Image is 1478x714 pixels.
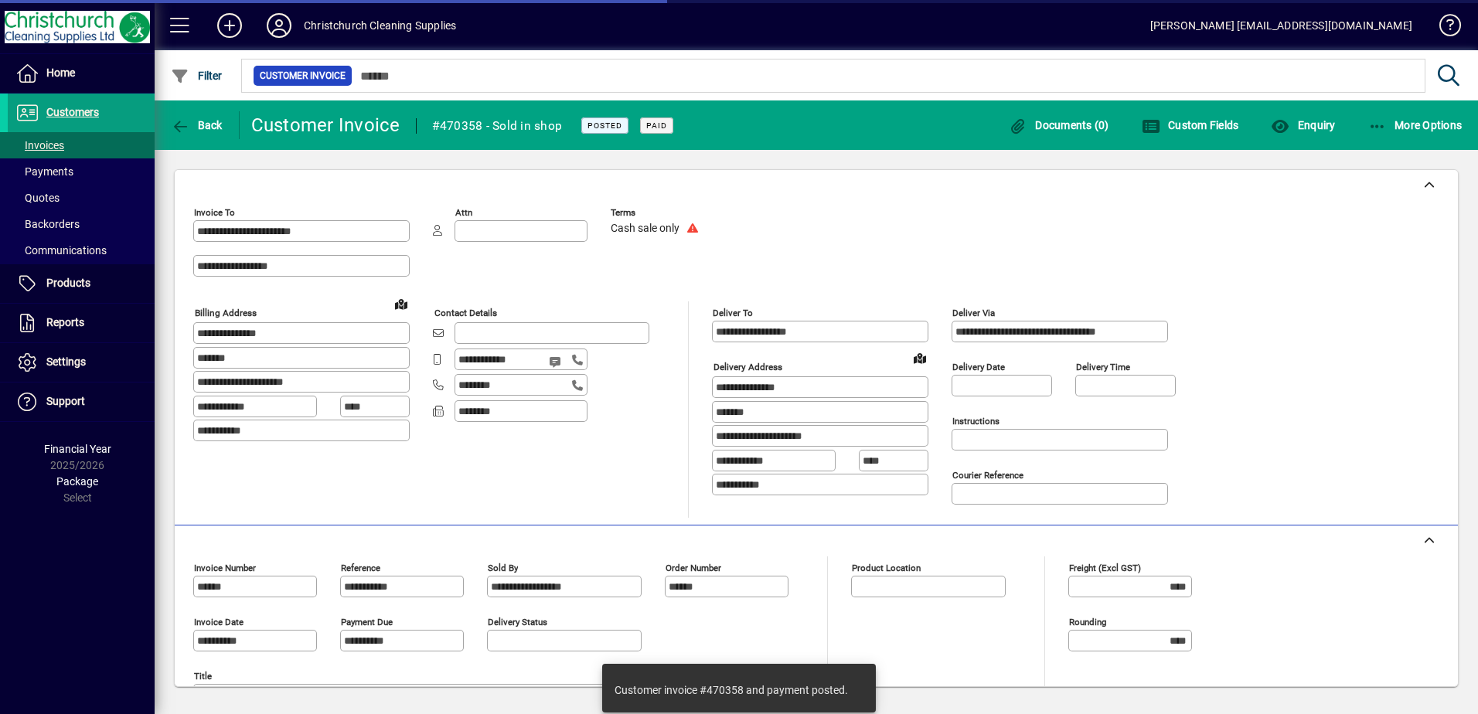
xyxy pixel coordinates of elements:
[44,443,111,455] span: Financial Year
[205,12,254,39] button: Add
[488,563,518,573] mat-label: Sold by
[952,416,1000,427] mat-label: Instructions
[46,316,84,328] span: Reports
[1009,119,1109,131] span: Documents (0)
[251,113,400,138] div: Customer Invoice
[611,223,679,235] span: Cash sale only
[1267,111,1339,139] button: Enquiry
[538,343,575,380] button: Send SMS
[46,355,86,368] span: Settings
[432,114,563,138] div: #470358 - Sold in shop
[646,121,667,131] span: Paid
[455,207,472,218] mat-label: Attn
[8,54,155,93] a: Home
[1271,119,1335,131] span: Enquiry
[952,362,1005,372] mat-label: Delivery date
[611,208,703,218] span: Terms
[8,382,155,421] a: Support
[952,470,1023,481] mat-label: Courier Reference
[46,277,90,289] span: Products
[167,62,226,90] button: Filter
[15,244,107,257] span: Communications
[8,304,155,342] a: Reports
[341,563,380,573] mat-label: Reference
[194,617,243,627] mat-label: Invoice date
[1150,13,1412,38] div: [PERSON_NAME] [EMAIL_ADDRESS][DOMAIN_NAME]
[15,192,60,204] span: Quotes
[260,68,346,83] span: Customer Invoice
[1364,111,1466,139] button: More Options
[46,395,85,407] span: Support
[389,291,414,316] a: View on map
[15,139,64,151] span: Invoices
[8,237,155,263] a: Communications
[155,111,240,139] app-page-header-button: Back
[8,211,155,237] a: Backorders
[908,345,932,370] a: View on map
[8,185,155,211] a: Quotes
[56,475,98,488] span: Package
[8,264,155,303] a: Products
[713,308,753,318] mat-label: Deliver To
[15,165,73,178] span: Payments
[1368,119,1463,131] span: More Options
[1142,119,1239,131] span: Custom Fields
[167,111,226,139] button: Back
[46,106,99,118] span: Customers
[194,207,235,218] mat-label: Invoice To
[1005,111,1113,139] button: Documents (0)
[254,12,304,39] button: Profile
[1076,362,1130,372] mat-label: Delivery time
[952,308,995,318] mat-label: Deliver via
[1069,563,1141,573] mat-label: Freight (excl GST)
[8,132,155,158] a: Invoices
[666,563,721,573] mat-label: Order number
[587,121,622,131] span: Posted
[488,617,547,627] mat-label: Delivery status
[8,158,155,185] a: Payments
[1069,617,1106,627] mat-label: Rounding
[194,671,212,682] mat-label: Title
[304,13,456,38] div: Christchurch Cleaning Supplies
[1428,3,1459,53] a: Knowledge Base
[46,66,75,79] span: Home
[615,682,848,698] div: Customer invoice #470358 and payment posted.
[171,70,223,82] span: Filter
[8,343,155,382] a: Settings
[15,218,80,230] span: Backorders
[194,563,256,573] mat-label: Invoice number
[171,119,223,131] span: Back
[341,617,393,627] mat-label: Payment due
[1138,111,1243,139] button: Custom Fields
[852,563,921,573] mat-label: Product location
